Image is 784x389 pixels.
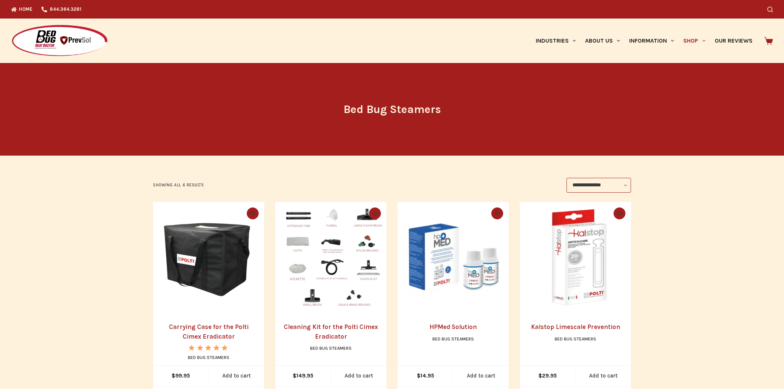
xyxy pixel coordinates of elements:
[293,372,313,379] bdi: 149.95
[679,19,710,63] a: Shop
[710,19,757,63] a: Our Reviews
[580,19,624,63] a: About Us
[188,355,229,360] a: Bed Bug Steamers
[575,366,631,386] a: Add to cart: “Kalstop Limescale Prevention”
[169,323,249,340] a: Carrying Case for the Polti Cimex Eradicator
[491,207,503,219] button: Quick view toggle
[767,7,773,12] button: Search
[153,182,204,189] p: Showing all 6 results
[625,19,679,63] a: Information
[331,366,386,386] a: Add to cart: “Cleaning Kit for the Polti Cimex Eradicator”
[429,323,477,330] a: HPMed Solution
[293,372,296,379] span: $
[531,19,580,63] a: Industries
[531,19,757,63] nav: Primary
[189,345,228,350] div: Rated 5.00 out of 5
[538,372,542,379] span: $
[153,202,264,313] a: Carrying Case for the Polti Cimex Eradicator
[172,372,190,379] bdi: 99.95
[398,202,509,313] a: HPMed Solution
[275,202,386,313] a: Cleaning Kit for the Polti Cimex Eradicator
[520,202,631,313] a: Kalstop Limescale Prevention
[284,323,378,340] a: Cleaning Kit for the Polti Cimex Eradicator
[11,24,108,57] img: Prevsol/Bed Bug Heat Doctor
[310,346,352,351] a: Bed Bug Steamers
[417,372,434,379] bdi: 14.95
[247,207,259,219] button: Quick view toggle
[432,336,474,342] a: Bed Bug Steamers
[189,345,228,368] span: Rated out of 5
[453,366,509,386] a: Add to cart: “HPMed Solution”
[209,366,264,386] a: Add to cart: “Carrying Case for the Polti Cimex Eradicator”
[369,207,381,219] button: Quick view toggle
[417,372,421,379] span: $
[567,178,631,193] select: Shop order
[531,323,620,330] a: Kalstop Limescale Prevention
[538,372,557,379] bdi: 29.95
[253,101,531,118] h1: Bed Bug Steamers
[555,336,596,342] a: Bed Bug Steamers
[614,207,625,219] button: Quick view toggle
[172,372,175,379] span: $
